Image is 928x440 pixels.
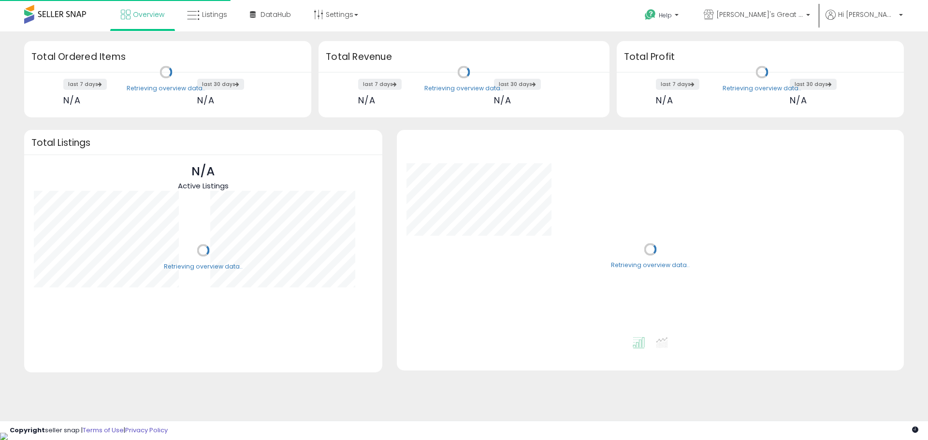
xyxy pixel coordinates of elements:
div: Retrieving overview data.. [424,84,503,93]
span: Overview [133,10,164,19]
a: Hi [PERSON_NAME] [826,10,903,31]
div: seller snap | | [10,426,168,435]
a: Privacy Policy [125,426,168,435]
strong: Copyright [10,426,45,435]
span: [PERSON_NAME]'s Great Goods [716,10,803,19]
span: Hi [PERSON_NAME] [838,10,896,19]
div: Retrieving overview data.. [127,84,205,93]
div: Retrieving overview data.. [723,84,801,93]
a: Help [637,1,688,31]
div: Retrieving overview data.. [611,261,690,270]
span: Listings [202,10,227,19]
div: Retrieving overview data.. [164,262,243,271]
a: Terms of Use [83,426,124,435]
span: DataHub [261,10,291,19]
i: Get Help [644,9,656,21]
span: Help [659,11,672,19]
